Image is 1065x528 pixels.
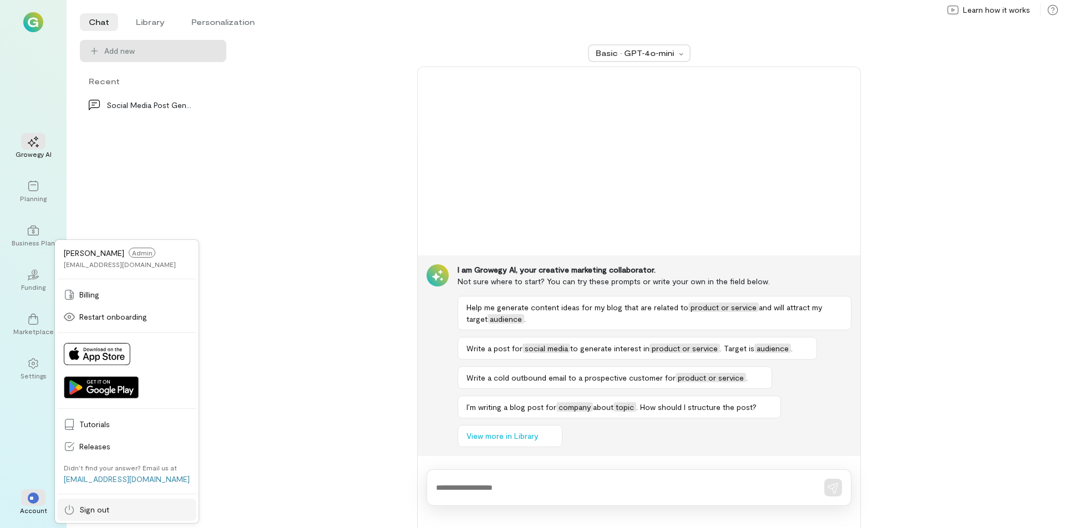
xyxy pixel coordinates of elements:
[458,425,562,447] button: View more in Library
[13,327,54,336] div: Marketplace
[106,99,193,111] div: Social Media Post Generation
[13,260,53,300] a: Funding
[79,419,190,430] span: Tutorials
[466,430,538,442] span: View more in Library
[458,396,781,418] button: I’m writing a blog post forcompanyabouttopic. How should I structure the post?
[791,344,793,353] span: .
[21,283,45,291] div: Funding
[21,371,47,380] div: Settings
[746,373,748,382] span: .
[57,306,196,328] a: Restart onboarding
[570,344,650,353] span: to generate interest in
[613,402,636,412] span: topic
[466,373,676,382] span: Write a cold outbound email to a prospective customer for
[64,260,176,269] div: [EMAIL_ADDRESS][DOMAIN_NAME]
[556,402,593,412] span: company
[57,499,196,521] a: Sign out
[127,13,174,31] li: Library
[57,435,196,458] a: Releases
[458,296,851,330] button: Help me generate content ideas for my blog that are related toproduct or serviceand will attract ...
[79,311,190,322] span: Restart onboarding
[20,194,47,203] div: Planning
[963,4,1030,16] span: Learn how it works
[64,343,130,365] img: Download on App Store
[676,373,746,382] span: product or service
[182,13,263,31] li: Personalization
[754,344,791,353] span: audience
[720,344,754,353] span: . Target is
[466,402,556,412] span: I’m writing a blog post for
[64,248,124,258] span: [PERSON_NAME]
[458,264,851,275] div: I am Growegy AI, your creative marketing collaborator.
[13,305,53,345] a: Marketplace
[80,13,118,31] li: Chat
[64,474,190,484] a: [EMAIL_ADDRESS][DOMAIN_NAME]
[16,150,52,158] div: Growegy AI
[79,441,190,452] span: Releases
[64,376,139,398] img: Get it on Google Play
[458,275,851,287] div: Not sure where to start? You can try these prompts or write your own in the field below.
[596,48,676,59] div: Basic · GPT‑4o‑mini
[20,506,47,515] div: Account
[13,216,53,256] a: Business Plan
[64,463,177,472] div: Didn’t find your answer? Email us at
[57,284,196,306] a: Billing
[104,45,217,57] span: Add new
[80,75,226,87] div: Recent
[593,402,613,412] span: about
[13,127,53,167] a: Growegy AI
[688,303,759,312] span: product or service
[13,349,53,389] a: Settings
[488,314,524,324] span: audience
[79,504,190,515] span: Sign out
[523,344,570,353] span: social media
[12,238,55,247] div: Business Plan
[466,303,688,312] span: Help me generate content ideas for my blog that are related to
[524,314,526,324] span: .
[636,402,757,412] span: . How should I structure the post?
[458,366,772,389] button: Write a cold outbound email to a prospective customer forproduct or service.
[466,344,523,353] span: Write a post for
[57,413,196,435] a: Tutorials
[79,289,190,300] span: Billing
[650,344,720,353] span: product or service
[129,248,155,258] span: Admin
[458,337,817,360] button: Write a post forsocial mediato generate interest inproduct or service. Target isaudience.
[13,172,53,212] a: Planning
